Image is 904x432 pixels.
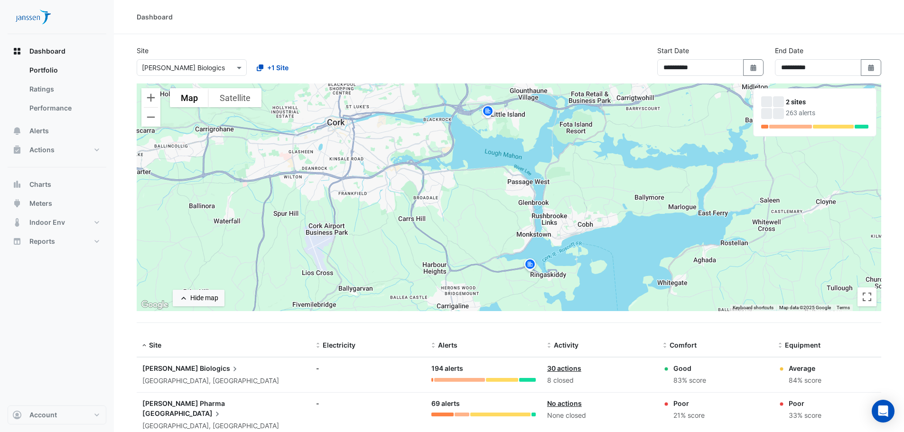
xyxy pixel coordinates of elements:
span: Meters [29,199,52,208]
a: 30 actions [547,364,581,372]
div: Hide map [190,293,218,303]
div: 263 alerts [786,108,868,118]
span: Comfort [670,341,697,349]
fa-icon: Select Date [867,64,876,72]
div: None closed [547,410,652,421]
a: No actions [547,399,582,407]
div: Open Intercom Messenger [872,400,895,423]
div: 194 alerts [431,363,536,374]
label: End Date [775,46,803,55]
span: Indoor Env [29,218,65,227]
button: Account [8,405,106,424]
span: Account [29,410,57,420]
button: Alerts [8,121,106,140]
label: Start Date [657,46,689,55]
button: Hide map [173,290,224,306]
span: [PERSON_NAME] Pharma [142,399,225,407]
span: [PERSON_NAME] [142,364,198,372]
button: +1 Site [251,59,295,76]
a: Open this area in Google Maps (opens a new window) [139,299,170,311]
img: site-pin.svg [480,104,495,121]
span: Site [149,341,161,349]
app-icon: Alerts [12,126,22,136]
span: Dashboard [29,46,65,56]
span: Biologics [200,363,240,374]
button: Dashboard [8,42,106,61]
img: site-pin.svg [522,257,538,274]
div: - [316,363,420,373]
button: Show satellite imagery [209,88,261,107]
div: 84% score [789,375,821,386]
a: Performance [22,99,106,118]
a: Ratings [22,80,106,99]
a: Portfolio [22,61,106,80]
fa-icon: Select Date [749,64,758,72]
span: Alerts [438,341,457,349]
label: Site [137,46,149,55]
a: Terms (opens in new tab) [837,305,850,310]
img: Company Logo [11,8,54,27]
div: [GEOGRAPHIC_DATA], [GEOGRAPHIC_DATA] [142,376,305,386]
span: Electricity [323,341,355,349]
div: Dashboard [8,61,106,121]
div: Poor [789,398,821,408]
span: Map data ©2025 Google [779,305,831,310]
button: Indoor Env [8,213,106,232]
app-icon: Meters [12,199,22,208]
div: Average [789,363,821,373]
div: 21% score [673,410,705,421]
span: Equipment [785,341,820,349]
span: Reports [29,237,55,246]
button: Keyboard shortcuts [733,304,774,311]
div: 83% score [673,375,706,386]
button: Charts [8,175,106,194]
button: Toggle fullscreen view [857,287,876,306]
app-icon: Reports [12,237,22,246]
button: Show street map [170,88,209,107]
span: +1 Site [267,63,289,73]
div: 33% score [789,410,821,421]
app-icon: Actions [12,145,22,155]
span: Actions [29,145,55,155]
app-icon: Charts [12,180,22,189]
span: Alerts [29,126,49,136]
div: 8 closed [547,375,652,386]
div: [GEOGRAPHIC_DATA], [GEOGRAPHIC_DATA] [142,421,305,432]
app-icon: Dashboard [12,46,22,56]
app-icon: Indoor Env [12,218,22,227]
div: 2 sites [786,97,868,107]
span: Activity [554,341,578,349]
button: Actions [8,140,106,159]
span: [GEOGRAPHIC_DATA] [142,408,222,419]
img: Google [139,299,170,311]
button: Reports [8,232,106,251]
div: - [316,398,420,408]
div: Dashboard [137,12,173,22]
button: Meters [8,194,106,213]
button: Zoom out [141,108,160,127]
div: Good [673,363,706,373]
span: Charts [29,180,51,189]
div: 69 alerts [431,398,536,409]
div: Poor [673,398,705,408]
button: Zoom in [141,88,160,107]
